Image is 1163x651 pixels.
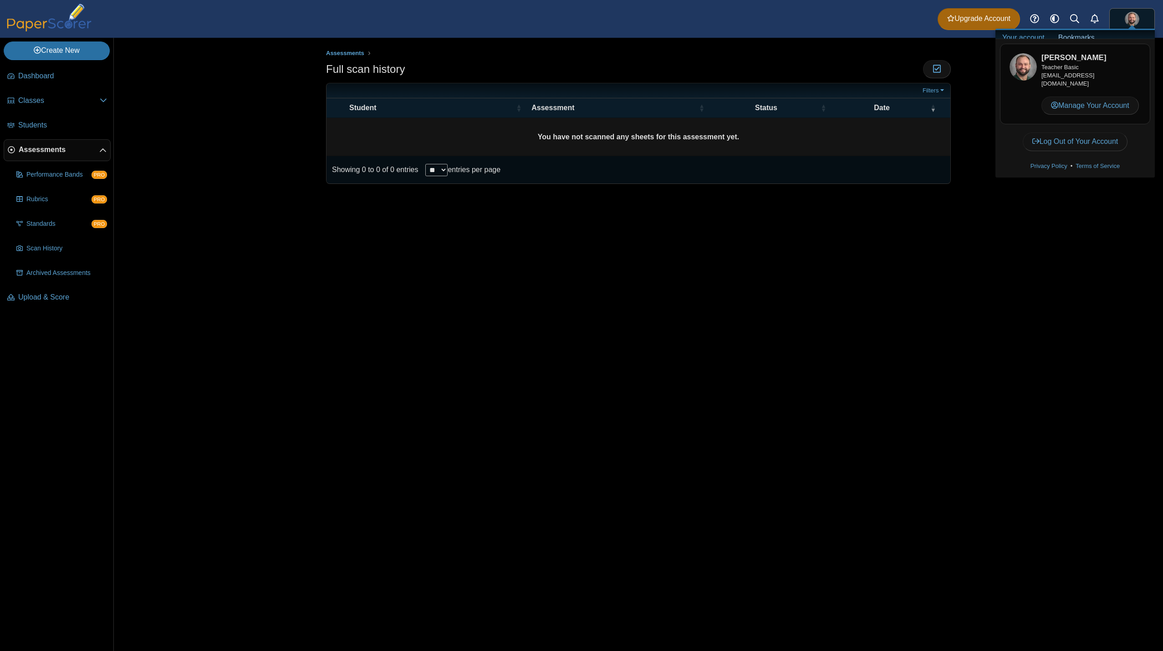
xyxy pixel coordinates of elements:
span: Assessment : Activate to sort [699,98,704,117]
span: Upgrade Account [947,14,1010,24]
a: Rubrics PRO [13,188,111,210]
span: Date [874,104,890,112]
a: Manage Your Account [1041,97,1139,115]
span: Performance Bands [26,170,92,179]
span: Teacher Basic [1041,64,1079,71]
span: Beau Runyan [1125,12,1139,26]
a: Upload & Score [4,287,111,309]
span: Date : Activate to remove sorting [930,98,936,117]
a: Scan History [13,238,111,259]
a: Dashboard [4,66,111,87]
span: Beau Runyan [1010,53,1037,81]
span: Status [755,104,777,112]
span: Assessments [326,50,364,56]
span: Student [349,104,377,112]
span: Student : Activate to sort [516,98,521,117]
a: Privacy Policy [1027,162,1071,171]
label: entries per page [448,166,500,173]
span: Rubrics [26,195,92,204]
span: Assessments [19,145,99,155]
span: Students [18,120,107,130]
img: ps.tlhBEEblj2Xb82sh [1010,53,1037,81]
a: Create New [4,41,110,60]
a: Classes [4,90,111,112]
span: Scan History [26,244,107,253]
a: Terms of Service [1072,162,1123,171]
b: You have not scanned any sheets for this assessment yet. [538,133,740,141]
span: Dashboard [18,71,107,81]
img: ps.tlhBEEblj2Xb82sh [1125,12,1139,26]
span: PRO [92,171,107,179]
span: PRO [92,220,107,228]
a: Upgrade Account [938,8,1020,30]
span: Status : Activate to sort [821,98,826,117]
div: • [1000,159,1150,173]
img: PaperScorer [4,4,95,31]
h1: Full scan history [326,61,405,77]
span: Standards [26,219,92,229]
a: Archived Assessments [13,262,111,284]
a: Bookmarks [1051,30,1102,46]
a: Performance Bands PRO [13,164,111,186]
div: Showing 0 to 0 of 0 entries [326,156,418,183]
div: [EMAIL_ADDRESS][DOMAIN_NAME] [1041,63,1141,88]
a: Filters [920,86,948,95]
a: PaperScorer [4,25,95,33]
span: Upload & Score [18,292,107,302]
a: Assessments [324,48,367,59]
a: Standards PRO [13,213,111,235]
a: ps.tlhBEEblj2Xb82sh [1109,8,1155,30]
span: Classes [18,96,100,106]
a: Assessments [4,139,111,161]
a: Students [4,115,111,137]
a: Log Out of Your Account [1023,132,1128,151]
span: Assessment [531,104,574,112]
a: Your account [995,30,1051,46]
h3: [PERSON_NAME] [1041,52,1141,63]
span: PRO [92,195,107,203]
a: Alerts [1085,9,1105,29]
span: Archived Assessments [26,269,107,278]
